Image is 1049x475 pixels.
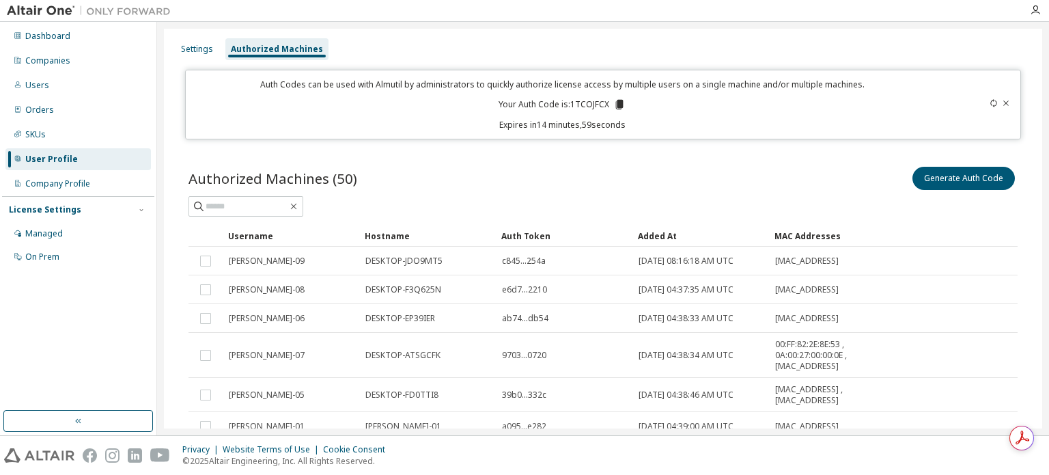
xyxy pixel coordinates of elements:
[182,455,393,467] p: © 2025 Altair Engineering, Inc. All Rights Reserved.
[502,313,548,324] span: ab74...db54
[775,256,839,267] span: [MAC_ADDRESS]
[25,129,46,140] div: SKUs
[229,390,305,401] span: [PERSON_NAME]-05
[194,119,930,131] p: Expires in 14 minutes, 59 seconds
[775,421,839,432] span: [MAC_ADDRESS]
[775,284,839,295] span: [MAC_ADDRESS]
[365,421,441,432] span: [PERSON_NAME]-01
[181,44,213,55] div: Settings
[775,339,871,372] span: 00:FF:82:2E:8E:53 , 0A:00:27:00:00:0E , [MAC_ADDRESS]
[502,421,546,432] span: a095...e282
[150,448,170,463] img: youtube.svg
[229,350,305,361] span: [PERSON_NAME]-07
[638,225,764,247] div: Added At
[639,421,733,432] span: [DATE] 04:39:00 AM UTC
[83,448,97,463] img: facebook.svg
[229,284,305,295] span: [PERSON_NAME]-08
[501,225,627,247] div: Auth Token
[223,444,323,455] div: Website Terms of Use
[188,169,357,188] span: Authorized Machines (50)
[775,313,839,324] span: [MAC_ADDRESS]
[229,421,305,432] span: [PERSON_NAME]-01
[25,55,70,66] div: Companies
[502,390,546,401] span: 39b0...332c
[105,448,120,463] img: instagram.svg
[128,448,142,463] img: linkedin.svg
[25,228,63,239] div: Managed
[365,284,441,295] span: DESKTOP-F3Q625N
[9,204,81,215] div: License Settings
[775,384,871,406] span: [MAC_ADDRESS] , [MAC_ADDRESS]
[639,284,733,295] span: [DATE] 04:37:35 AM UTC
[25,252,59,262] div: On Prem
[4,448,74,463] img: altair_logo.svg
[502,284,547,295] span: e6d7...2210
[639,390,733,401] span: [DATE] 04:38:46 AM UTC
[502,350,546,361] span: 9703...0720
[639,350,733,361] span: [DATE] 04:38:34 AM UTC
[323,444,393,455] div: Cookie Consent
[231,44,323,55] div: Authorized Machines
[365,313,435,324] span: DESKTOP-EP39IER
[194,79,930,90] p: Auth Codes can be used with Almutil by administrators to quickly authorize license access by mult...
[25,80,49,91] div: Users
[25,154,78,165] div: User Profile
[774,225,871,247] div: MAC Addresses
[7,4,178,18] img: Altair One
[639,256,733,267] span: [DATE] 08:16:18 AM UTC
[228,225,354,247] div: Username
[365,256,443,267] span: DESKTOP-JDO9MT5
[365,225,490,247] div: Hostname
[229,313,305,324] span: [PERSON_NAME]-06
[639,313,733,324] span: [DATE] 04:38:33 AM UTC
[499,98,626,111] p: Your Auth Code is: 1TCOJFCX
[182,444,223,455] div: Privacy
[25,105,54,116] div: Orders
[229,256,305,267] span: [PERSON_NAME]-09
[912,167,1015,190] button: Generate Auth Code
[25,31,70,42] div: Dashboard
[365,390,438,401] span: DESKTOP-FD0TTI8
[502,256,546,267] span: c845...254a
[25,178,90,189] div: Company Profile
[365,350,440,361] span: DESKTOP-ATSGCFK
